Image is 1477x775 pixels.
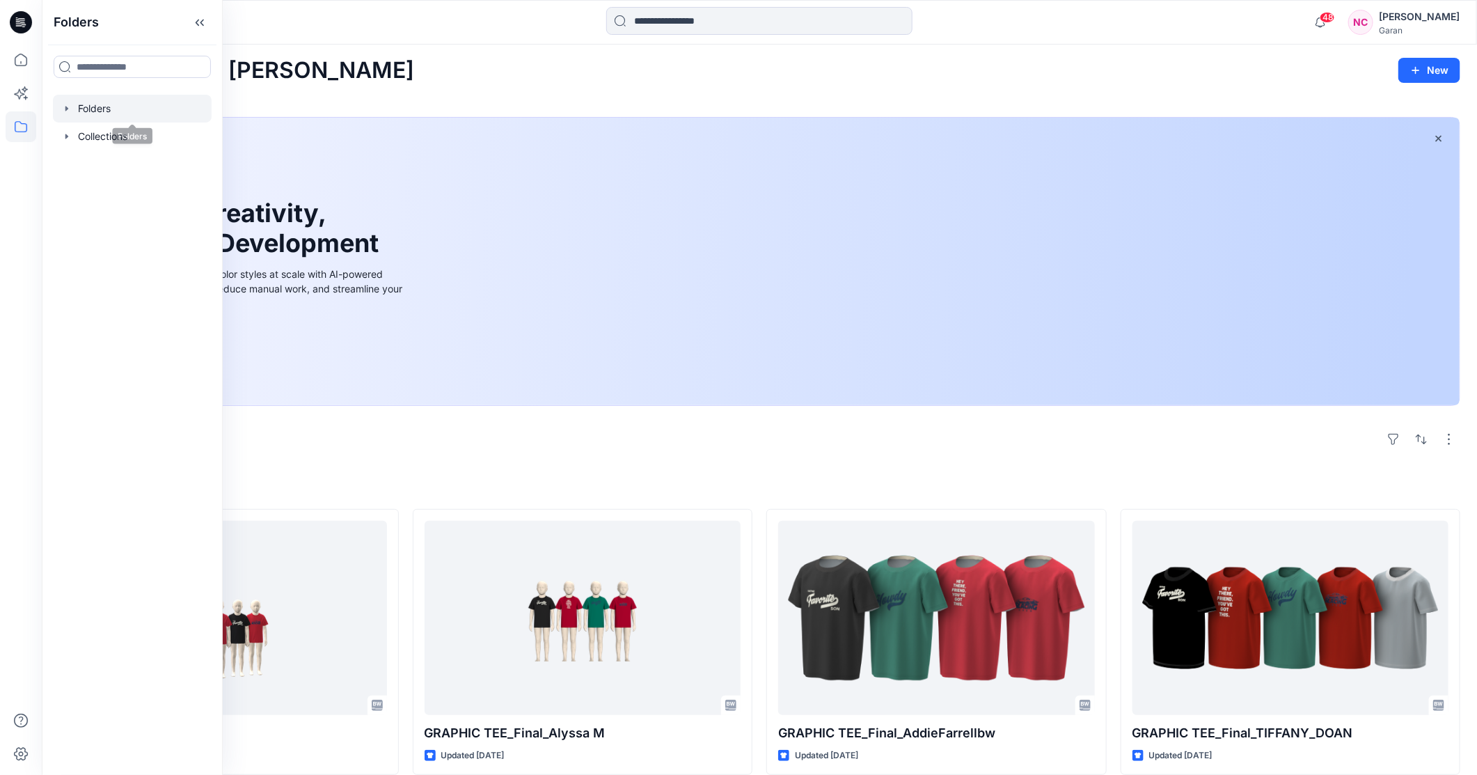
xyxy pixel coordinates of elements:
[1320,12,1335,23] span: 48
[1348,10,1373,35] div: NC
[795,749,858,763] p: Updated [DATE]
[778,723,1095,743] p: GRAPHIC TEE_Final_AddieFarrellbw
[1149,749,1213,763] p: Updated [DATE]
[70,521,387,715] a: GRAPHIC TEE_Final_BEL
[1398,58,1460,83] button: New
[441,749,505,763] p: Updated [DATE]
[1379,25,1460,36] div: Garan
[58,58,414,84] h2: Welcome back, [PERSON_NAME]
[93,198,385,258] h1: Unleash Creativity, Speed Up Development
[778,521,1095,715] a: GRAPHIC TEE_Final_AddieFarrellbw
[425,521,741,715] a: GRAPHIC TEE_Final_Alyssa M
[58,478,1460,495] h4: Styles
[1132,521,1449,715] a: GRAPHIC TEE_Final_TIFFANY_DOAN
[1132,723,1449,743] p: GRAPHIC TEE_Final_TIFFANY_DOAN
[93,327,406,355] a: Discover more
[70,723,387,743] p: GRAPHIC TEE_Final_BEL
[425,723,741,743] p: GRAPHIC TEE_Final_Alyssa M
[1379,8,1460,25] div: [PERSON_NAME]
[93,267,406,311] div: Explore ideas faster and recolor styles at scale with AI-powered tools that boost creativity, red...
